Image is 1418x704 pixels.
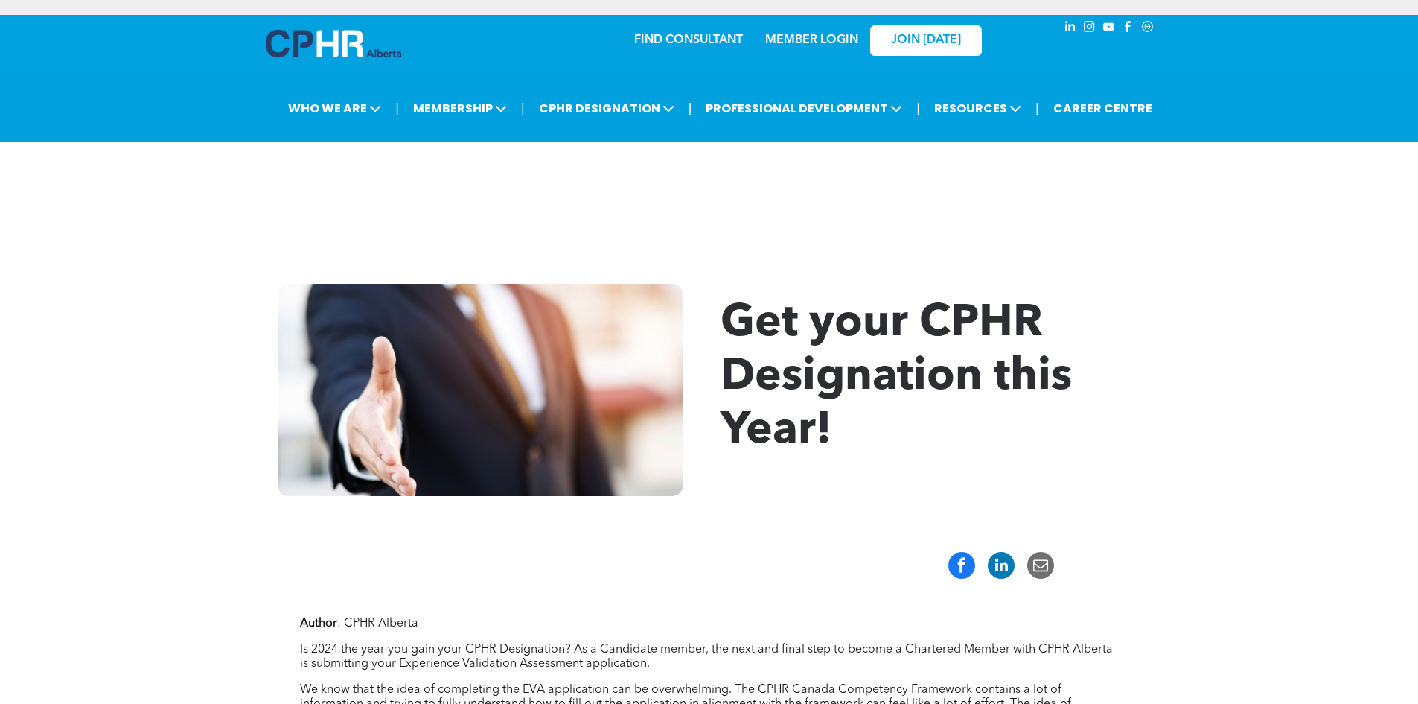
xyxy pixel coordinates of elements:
span: RESOURCES [930,95,1026,122]
b: Author [300,618,337,630]
a: linkedin [1062,19,1079,39]
img: A blue and white logo for cp alberta [266,30,401,57]
li: | [395,93,399,124]
a: instagram [1082,19,1098,39]
li: | [1035,93,1039,124]
p: : CPHR Alberta [300,617,1119,631]
a: FIND CONSULTANT [634,34,743,46]
span: MEMBERSHIP [409,95,511,122]
li: | [689,93,692,124]
span: PROFESSIONAL DEVELOPMENT [701,95,907,122]
li: | [521,93,525,124]
a: Social network [1140,19,1156,39]
span: CPHR DESIGNATION [534,95,679,122]
span: JOIN [DATE] [891,34,961,48]
a: JOIN [DATE] [870,25,982,56]
li: | [916,93,920,124]
p: Is 2024 the year you gain your CPHR Designation? As a Candidate member, the next and final step t... [300,643,1119,671]
span: Get your CPHR Designation this Year! [721,302,1072,454]
a: youtube [1101,19,1117,39]
a: facebook [1120,19,1137,39]
a: CAREER CENTRE [1049,95,1157,122]
a: MEMBER LOGIN [765,34,858,46]
span: WHO WE ARE [284,95,386,122]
